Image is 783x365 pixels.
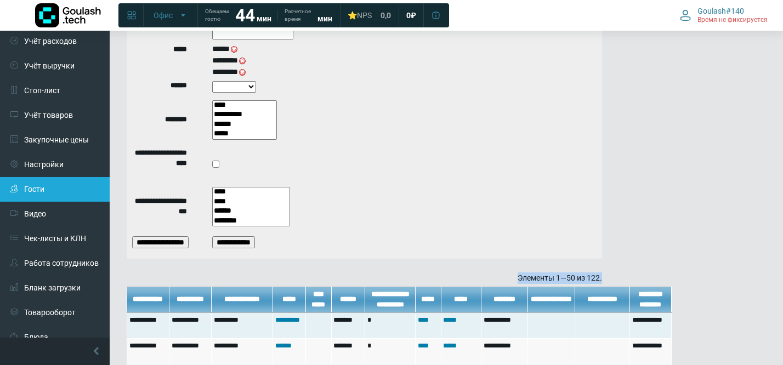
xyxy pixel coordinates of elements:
span: Обещаем гостю [205,8,229,23]
span: Расчетное время [285,8,311,23]
span: NPS [357,11,372,20]
button: Офис [147,7,194,24]
div: ⭐ [348,10,372,20]
a: 0 ₽ [400,5,423,25]
span: ₽ [411,10,416,20]
span: 0 [406,10,411,20]
img: Логотип компании Goulash.tech [35,3,101,27]
div: Элементы 1—50 из 122. [127,272,602,284]
img: 16-circle-red-delete.png [238,68,247,77]
span: мин [257,14,271,23]
span: 0,0 [381,10,391,20]
span: Goulash#140 [697,6,744,16]
span: мин [317,14,332,23]
img: 16-circle-red-delete.png [230,45,239,54]
a: Обещаем гостю 44 мин Расчетное время мин [198,5,339,25]
strong: 44 [235,5,255,26]
img: 16-circle-red-delete.png [238,56,247,65]
a: ⭐NPS 0,0 [341,5,398,25]
button: Goulash#140 Время не фиксируется [673,4,774,27]
span: Офис [154,10,173,20]
span: Время не фиксируется [697,16,768,25]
